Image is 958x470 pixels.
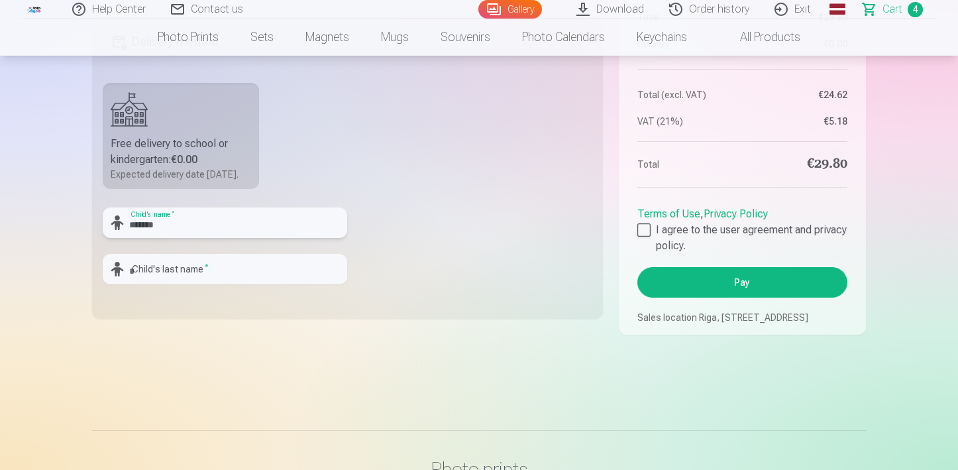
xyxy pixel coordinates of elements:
[381,30,409,44] font: Mugs
[27,5,42,13] img: /fa1
[506,19,621,56] a: Photo calendars
[365,19,425,56] a: Mugs
[740,30,800,44] font: All products
[807,158,847,171] font: €29.80
[704,207,768,220] a: Privacy Policy
[250,30,274,44] font: Sets
[700,207,704,220] font: ,
[290,19,365,56] a: Magnets
[637,116,683,127] font: VAT (21%)
[305,30,349,44] font: Magnets
[522,30,605,44] font: Photo calendars
[621,19,703,56] a: Keychains
[656,223,847,252] font: I agree to the user agreement and privacy policy.
[637,267,847,298] button: Pay
[637,312,808,323] font: Sales location Riga, [STREET_ADDRESS]
[882,3,902,15] font: Cart
[92,3,146,15] font: Help Center
[637,89,706,100] font: Total (excl. VAT)
[235,19,290,56] a: Sets
[172,153,197,166] font: €0.00
[111,137,228,166] font: Free delivery to school or kindergarten
[111,169,239,180] font: Expected delivery date [DATE].
[637,207,700,220] a: Terms of Use
[689,3,749,15] font: Order history
[168,153,172,166] font: :
[441,30,490,44] font: Souvenirs
[158,30,219,44] font: Photo prints
[734,277,750,288] font: Pay
[142,19,235,56] a: Photo prints
[637,159,659,170] font: Total
[824,116,847,127] font: €5.18
[507,4,534,15] font: Gallery
[637,30,687,44] font: Keychains
[703,19,816,56] a: All products
[819,89,847,100] font: €24.62
[794,3,811,15] font: Exit
[191,3,243,15] font: Contact us
[913,4,918,15] font: 4
[425,19,506,56] a: Souvenirs
[596,3,644,15] font: Download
